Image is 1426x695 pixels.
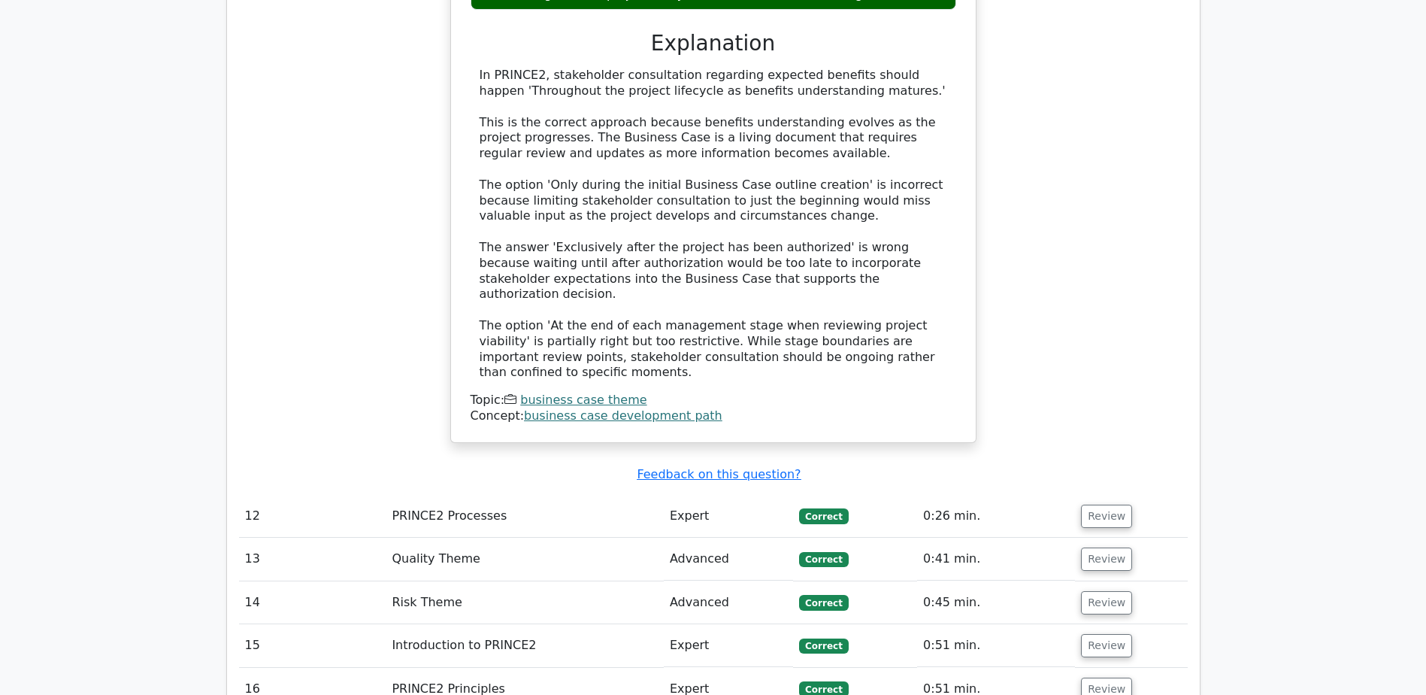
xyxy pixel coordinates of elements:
a: business case theme [520,393,646,407]
h3: Explanation [480,31,947,56]
button: Review [1081,548,1132,571]
td: 12 [239,495,386,538]
td: 14 [239,581,386,624]
td: 13 [239,538,386,581]
span: Correct [799,508,848,524]
a: business case development path [524,408,722,423]
button: Review [1081,634,1132,657]
div: Topic: [471,393,956,408]
td: Advanced [664,581,793,624]
td: Risk Theme [386,581,664,624]
td: Advanced [664,538,793,581]
td: 0:41 min. [917,538,1075,581]
div: Concept: [471,408,956,424]
td: Expert [664,495,793,538]
div: In PRINCE2, stakeholder consultation regarding expected benefits should happen 'Throughout the pr... [480,68,947,381]
span: Correct [799,552,848,567]
td: 0:26 min. [917,495,1075,538]
span: Correct [799,595,848,610]
td: 15 [239,624,386,667]
td: Quality Theme [386,538,664,581]
a: Feedback on this question? [637,467,801,481]
td: 0:45 min. [917,581,1075,624]
td: 0:51 min. [917,624,1075,667]
td: Introduction to PRINCE2 [386,624,664,667]
td: PRINCE2 Processes [386,495,664,538]
td: Expert [664,624,793,667]
button: Review [1081,591,1132,615]
button: Review [1081,505,1132,528]
span: Correct [799,639,848,654]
